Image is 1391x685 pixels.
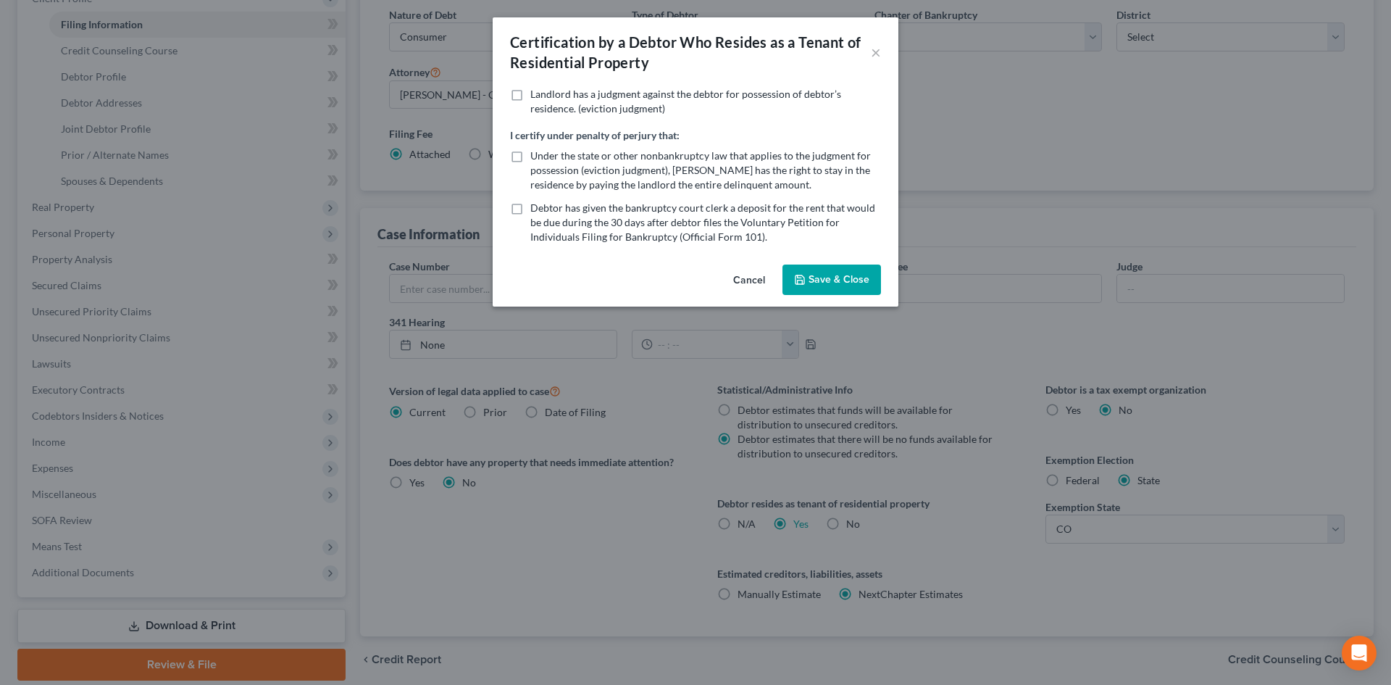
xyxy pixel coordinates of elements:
button: × [871,43,881,61]
button: Save & Close [782,265,881,295]
button: Cancel [722,266,777,295]
div: Certification by a Debtor Who Resides as a Tenant of Residential Property [510,32,871,72]
span: Under the state or other nonbankruptcy law that applies to the judgment for possession (eviction ... [530,149,871,191]
div: Open Intercom Messenger [1342,636,1377,671]
span: Landlord has a judgment against the debtor for possession of debtor’s residence. (eviction judgment) [530,88,841,115]
label: I certify under penalty of perjury that: [510,128,680,143]
span: Debtor has given the bankruptcy court clerk a deposit for the rent that would be due during the 3... [530,202,875,243]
